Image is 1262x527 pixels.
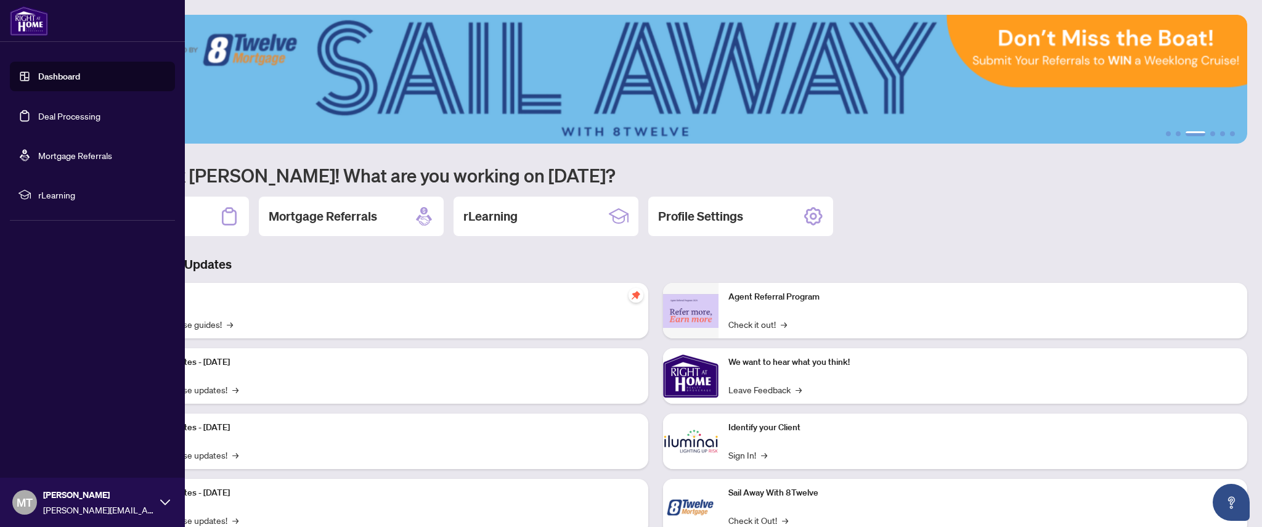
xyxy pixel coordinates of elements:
[629,288,643,303] span: pushpin
[1230,131,1235,136] button: 6
[43,488,154,502] span: [PERSON_NAME]
[728,513,788,527] a: Check it Out!→
[728,486,1237,500] p: Sail Away With 8Twelve
[782,513,788,527] span: →
[43,503,154,517] span: [PERSON_NAME][EMAIL_ADDRESS][DOMAIN_NAME]
[781,317,787,331] span: →
[38,150,112,161] a: Mortgage Referrals
[129,421,638,435] p: Platform Updates - [DATE]
[38,110,100,121] a: Deal Processing
[64,256,1247,273] h3: Brokerage & Industry Updates
[269,208,377,225] h2: Mortgage Referrals
[796,383,802,396] span: →
[663,414,719,469] img: Identify your Client
[1166,131,1171,136] button: 1
[658,208,743,225] h2: Profile Settings
[129,486,638,500] p: Platform Updates - [DATE]
[227,317,233,331] span: →
[728,356,1237,369] p: We want to hear what you think!
[64,15,1247,144] img: Slide 2
[663,294,719,328] img: Agent Referral Program
[1210,131,1215,136] button: 4
[663,348,719,404] img: We want to hear what you think!
[1186,131,1205,136] button: 3
[38,71,80,82] a: Dashboard
[38,188,166,202] span: rLearning
[728,421,1237,435] p: Identify your Client
[728,290,1237,304] p: Agent Referral Program
[761,448,767,462] span: →
[1176,131,1181,136] button: 2
[17,494,33,511] span: MT
[232,448,238,462] span: →
[728,448,767,462] a: Sign In!→
[728,317,787,331] a: Check it out!→
[463,208,518,225] h2: rLearning
[129,290,638,304] p: Self-Help
[1213,484,1250,521] button: Open asap
[232,383,238,396] span: →
[10,6,48,36] img: logo
[64,163,1247,187] h1: Welcome back [PERSON_NAME]! What are you working on [DATE]?
[1220,131,1225,136] button: 5
[129,356,638,369] p: Platform Updates - [DATE]
[728,383,802,396] a: Leave Feedback→
[232,513,238,527] span: →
